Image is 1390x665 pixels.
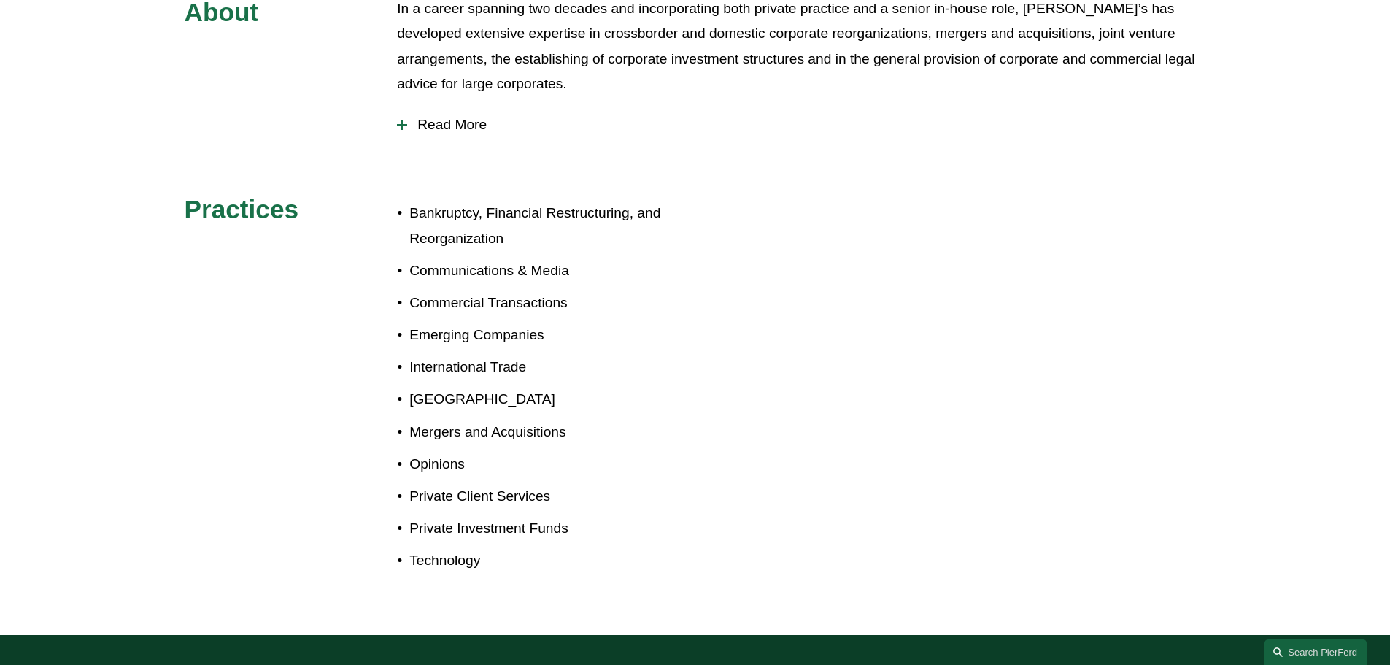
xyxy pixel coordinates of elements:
[409,452,695,477] p: Opinions
[409,548,695,574] p: Technology
[409,420,695,445] p: Mergers and Acquisitions
[409,323,695,348] p: Emerging Companies
[409,355,695,380] p: International Trade
[407,117,1205,133] span: Read More
[409,291,695,316] p: Commercial Transactions
[397,106,1205,144] button: Read More
[409,258,695,284] p: Communications & Media
[409,516,695,542] p: Private Investment Funds
[1264,639,1367,665] a: Search this site
[409,484,695,510] p: Private Client Services
[409,387,695,412] p: [GEOGRAPHIC_DATA]
[185,195,299,223] span: Practices
[409,201,695,251] p: Bankruptcy, Financial Restructuring, and Reorganization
